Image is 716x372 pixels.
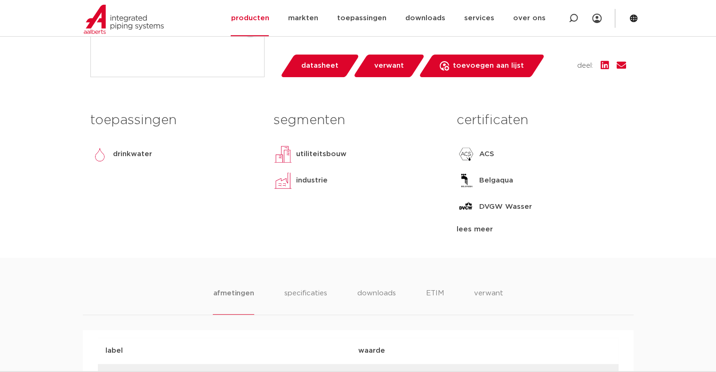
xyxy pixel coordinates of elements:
[457,171,475,190] img: Belgaqua
[280,55,360,77] a: datasheet
[457,145,475,164] img: ACS
[90,111,259,130] h3: toepassingen
[358,345,611,356] p: waarde
[457,198,475,216] img: DVGW Wasser
[357,288,396,315] li: downloads
[577,60,593,71] span: deel:
[453,58,524,73] span: toevoegen aan lijst
[284,288,327,315] li: specificaties
[90,145,109,164] img: drinkwater
[457,224,626,235] div: lees meer
[301,58,338,73] span: datasheet
[479,175,513,186] p: Belgaqua
[296,149,346,160] p: utiliteitsbouw
[274,145,292,164] img: utiliteitsbouw
[296,175,328,186] p: industrie
[353,55,425,77] a: verwant
[274,171,292,190] img: industrie
[474,288,503,315] li: verwant
[274,111,442,130] h3: segmenten
[113,149,152,160] p: drinkwater
[479,201,532,213] p: DVGW Wasser
[479,149,494,160] p: ACS
[374,58,404,73] span: verwant
[105,345,358,356] p: label
[457,111,626,130] h3: certificaten
[213,288,254,315] li: afmetingen
[426,288,444,315] li: ETIM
